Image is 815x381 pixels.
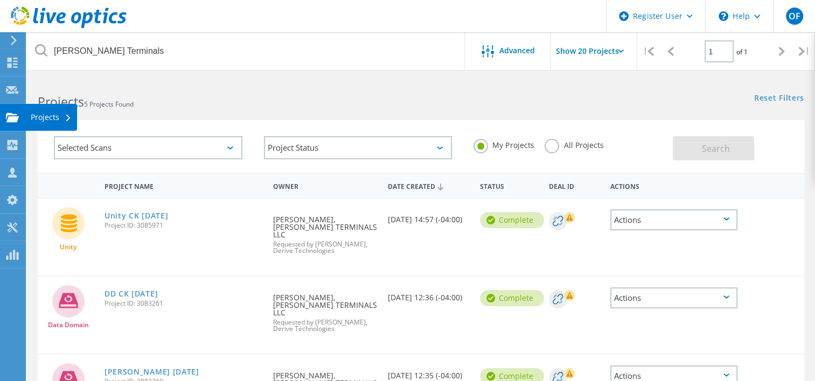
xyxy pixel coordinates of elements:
a: Live Optics Dashboard [11,23,127,30]
div: Actions [610,287,737,308]
div: Project Name [99,175,268,195]
div: Deal Id [544,175,605,195]
div: Owner [268,175,382,195]
div: Complete [480,290,544,306]
div: Actions [610,209,737,230]
div: Date Created [382,175,475,196]
div: | [793,32,815,70]
span: 5 Projects Found [84,100,134,109]
label: My Projects [473,139,534,149]
span: Project ID: 3083261 [105,300,262,307]
span: Search [702,143,730,154]
div: [PERSON_NAME], [PERSON_NAME] TERMINALS LLC [268,199,382,265]
div: Project Status [264,136,452,159]
a: Reset Filters [754,94,804,103]
div: Complete [480,212,544,228]
span: OF [788,12,800,20]
span: Data Domain [48,322,89,328]
svg: \n [719,11,728,21]
b: Projects [38,93,84,110]
div: | [637,32,659,70]
span: Requested by [PERSON_NAME], Derive Technologies [273,241,377,254]
a: [PERSON_NAME] [DATE] [105,368,199,376]
div: [PERSON_NAME], [PERSON_NAME] TERMINALS LLC [268,277,382,343]
div: Projects [31,114,72,121]
input: Search projects by name, owner, ID, company, etc [27,32,465,70]
div: Status [475,175,544,195]
span: Unity [60,244,76,250]
div: Actions [605,175,743,195]
a: Unity CK [DATE] [105,212,169,220]
button: Search [673,136,754,160]
div: [DATE] 12:36 (-04:00) [382,277,475,312]
div: Selected Scans [54,136,242,159]
span: of 1 [736,47,748,57]
span: Requested by [PERSON_NAME], Derive Technologies [273,319,377,332]
span: Project ID: 3085971 [105,222,262,229]
span: Advanced [499,47,535,54]
a: DD CK [DATE] [105,290,158,298]
label: All Projects [545,139,603,149]
div: [DATE] 14:57 (-04:00) [382,199,475,234]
